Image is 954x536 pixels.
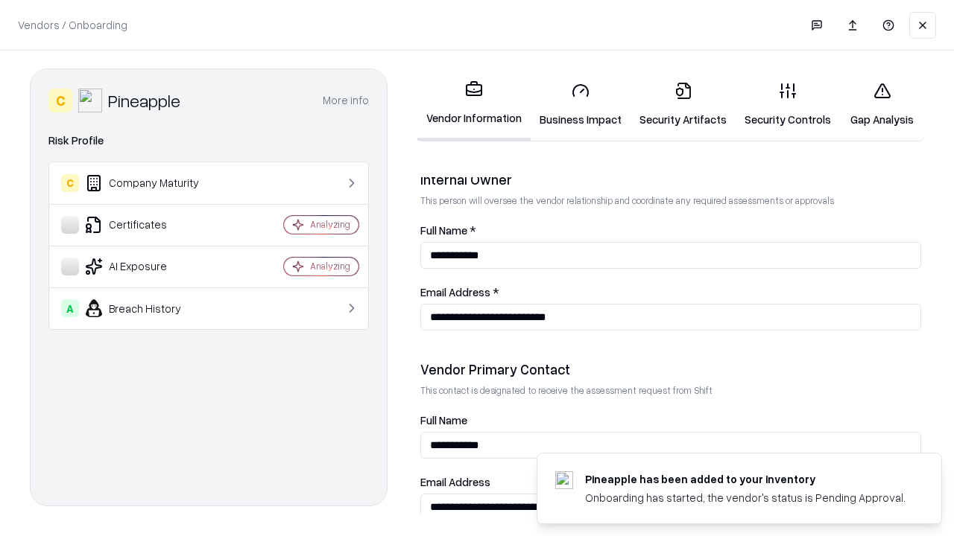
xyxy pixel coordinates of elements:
label: Full Name * [420,225,921,236]
a: Vendor Information [417,68,531,141]
a: Business Impact [531,70,631,139]
div: Certificates [61,216,239,234]
label: Email Address [420,476,921,488]
img: Pineapple [78,89,102,112]
div: Analyzing [310,218,350,231]
div: C [61,174,79,192]
p: Vendors / Onboarding [18,17,127,33]
div: Company Maturity [61,174,239,192]
label: Email Address * [420,287,921,298]
button: More info [323,87,369,114]
a: Security Artifacts [631,70,736,139]
img: pineappleenergy.com [555,471,573,489]
p: This person will oversee the vendor relationship and coordinate any required assessments or appro... [420,194,921,207]
p: This contact is designated to receive the assessment request from Shift [420,384,921,397]
div: Risk Profile [48,132,369,150]
div: Analyzing [310,260,350,272]
label: Full Name [420,415,921,426]
div: Onboarding has started, the vendor's status is Pending Approval. [585,490,906,505]
div: Breach History [61,299,239,317]
div: Vendor Primary Contact [420,360,921,378]
a: Gap Analysis [840,70,924,139]
a: Security Controls [736,70,840,139]
div: Pineapple has been added to your inventory [585,471,906,487]
div: A [61,299,79,317]
div: AI Exposure [61,258,239,275]
div: Internal Owner [420,170,921,188]
div: C [48,89,72,112]
div: Pineapple [108,89,180,112]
